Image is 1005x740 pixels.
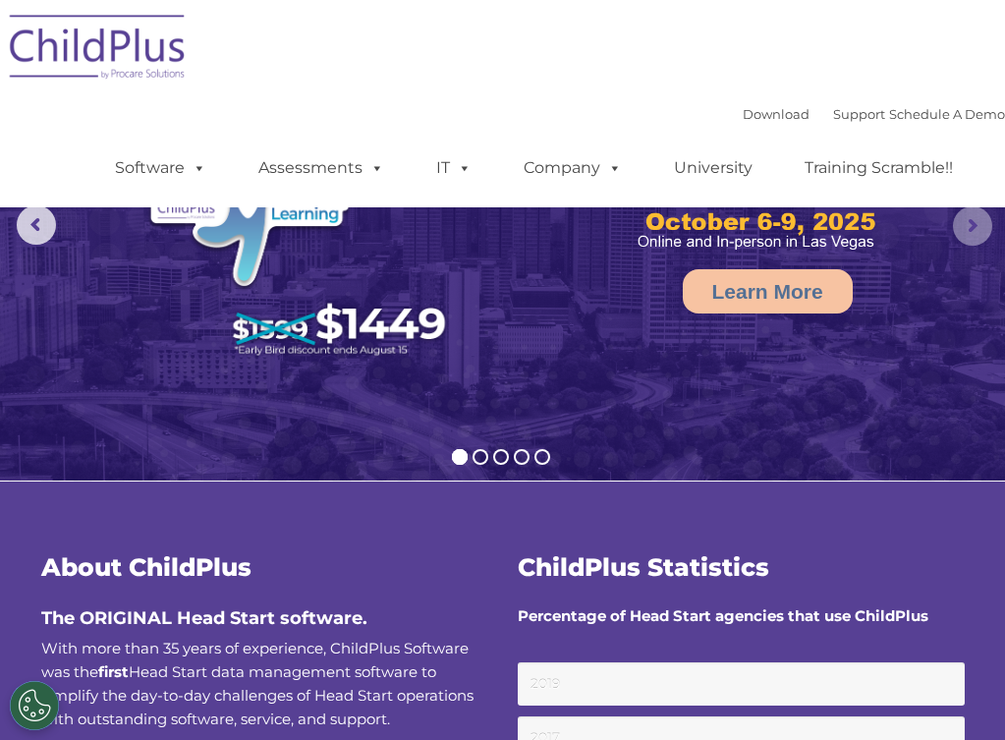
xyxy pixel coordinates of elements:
a: Software [95,148,226,188]
a: Training Scramble!! [785,148,973,188]
a: Company [504,148,642,188]
span: ChildPlus Statistics [518,552,769,582]
a: Learn More [683,269,853,313]
a: Schedule A Demo [889,106,1005,122]
a: Download [743,106,810,122]
span: About ChildPlus [41,552,251,582]
span: The ORIGINAL Head Start software. [41,607,367,629]
small: 2019 [518,662,965,706]
span: With more than 35 years of experience, ChildPlus Software was the Head Start data management soft... [41,639,474,728]
iframe: Chat Widget [907,646,1005,740]
button: Cookies Settings [10,681,59,730]
a: IT [417,148,491,188]
a: Assessments [239,148,404,188]
strong: Percentage of Head Start agencies that use ChildPlus [518,606,928,625]
a: University [654,148,772,188]
a: Support [833,106,885,122]
b: first [98,662,129,681]
font: | [743,106,1005,122]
